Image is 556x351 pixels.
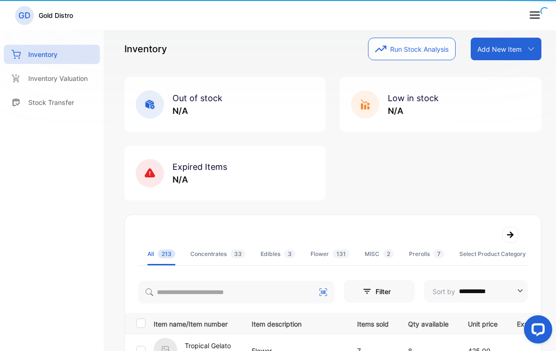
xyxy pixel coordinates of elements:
p: Add New Item [477,44,522,54]
p: Tropical Gelato [185,341,231,351]
a: Stock Transfer [4,93,100,112]
div: Flower [311,250,350,258]
div: MISC [365,250,394,258]
div: Select Product Category [459,250,547,258]
span: Expired Items [172,162,227,172]
span: 2 [383,249,394,258]
p: Unit price [468,317,498,329]
span: Low in stock [388,93,439,103]
span: 131 [333,249,350,258]
a: Inventory [4,45,100,64]
button: Run Stock Analysis [368,38,456,60]
span: Out of stock [172,93,222,103]
p: Item name/Item number [154,317,240,329]
p: Qty available [408,317,449,329]
p: Inventory Valuation [28,73,88,83]
p: Items sold [357,317,389,329]
p: Item description [252,317,338,329]
div: Prerolls [409,250,444,258]
div: Edibles [261,250,295,258]
p: Sort by [433,287,455,296]
div: All [147,250,175,258]
span: 7 [433,249,444,258]
p: N/A [172,104,222,117]
a: Inventory Valuation [4,69,100,88]
span: 213 [158,249,175,258]
p: Inventory [28,49,57,59]
iframe: LiveChat chat widget [516,311,556,351]
p: GD [18,9,31,22]
p: Stock Transfer [28,97,74,107]
span: 33 [230,249,245,258]
p: N/A [388,104,439,117]
p: Gold Distro [39,10,73,20]
p: N/A [172,173,227,186]
div: Concentrates [190,250,245,258]
span: 3 [284,249,295,258]
button: Sort by [424,280,528,303]
p: Inventory [124,42,167,56]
